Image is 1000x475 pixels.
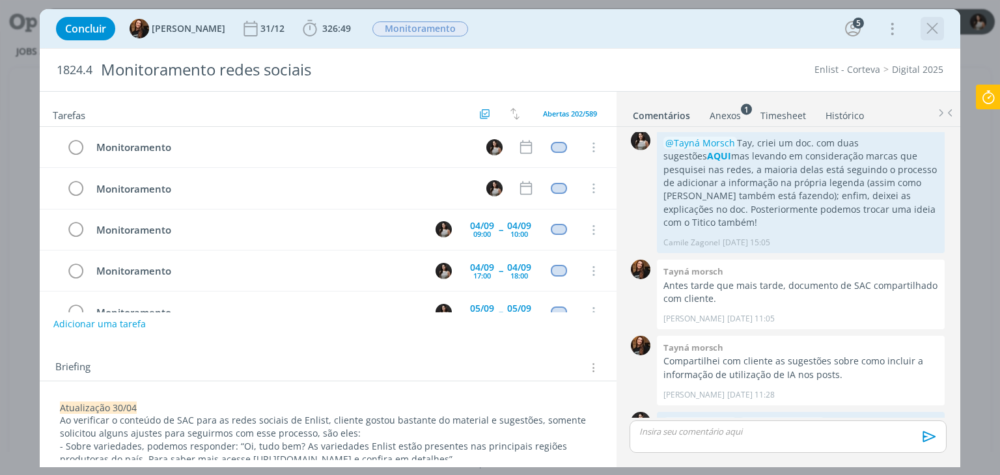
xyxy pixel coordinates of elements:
img: C [436,304,452,320]
p: [PERSON_NAME] [663,389,725,401]
button: C [485,137,505,157]
button: Adicionar uma tarefa [53,312,146,336]
div: 10:00 [510,230,528,238]
span: Tarefas [53,106,85,122]
span: [PERSON_NAME] [152,24,225,33]
div: Monitoramento [90,181,474,197]
p: Antes tarde que mais tarde, documento de SAC compartilhado com cliente. [663,279,938,306]
div: 31/12 [260,24,287,33]
span: [DATE] 11:05 [727,313,775,325]
div: Monitoramento [90,263,423,279]
button: C [485,178,505,198]
img: T [631,336,650,355]
span: Abertas 202/589 [543,109,597,118]
span: Ao verificar o conteúdo de SAC para as redes sociais de Enlist, cliente gostou bastante do materi... [60,414,589,439]
div: 04/09 [470,221,494,230]
div: Monitoramento [90,139,474,156]
img: C [436,263,452,279]
b: Tayná morsch [663,342,723,353]
span: 326:49 [322,22,351,34]
div: 04/09 [470,263,494,272]
a: Digital 2025 [892,63,943,75]
span: -- [499,307,503,316]
button: 326:49 [299,18,354,39]
button: 5 [842,18,863,39]
div: 17:00 [473,272,491,279]
button: T[PERSON_NAME] [130,19,225,38]
a: Timesheet [760,103,807,122]
sup: 1 [741,103,752,115]
img: arrow-down-up.svg [510,108,520,120]
div: 04/09 [507,221,531,230]
button: Concluir [56,17,115,40]
span: -- [499,266,503,275]
div: Anexos [710,109,741,122]
span: Briefing [55,359,90,376]
div: dialog [40,9,960,467]
button: C [434,261,454,280]
p: Tay, criei um doc. com duas sugestões mas levando em consideração marcas que pesquisei nas redes,... [663,137,938,230]
span: Monitoramento [372,21,468,36]
img: C [631,412,650,431]
div: 5 [853,18,864,29]
div: Monitoramento [90,305,423,321]
span: @Tayná Morsch [665,137,735,149]
a: Enlist - Corteva [814,63,880,75]
span: [DATE] 15:05 [723,237,770,249]
span: - Sobre variedades, podemos responder: “Oi, tudo bem? As variedades Enlist estão presentes nas pr... [60,440,570,465]
span: @[PERSON_NAME] [742,417,823,429]
div: 09:00 [473,230,491,238]
span: -- [499,225,503,234]
div: Monitoramento redes sociais [95,54,568,86]
span: Atualização 30/04 [60,401,137,414]
img: T [631,260,650,279]
img: T [130,19,149,38]
p: Camile Zagonel [663,237,720,249]
a: AQUI [707,150,731,162]
div: 04/09 [507,263,531,272]
div: 18:00 [510,272,528,279]
span: Concluir [65,23,106,34]
a: Histórico [825,103,865,122]
a: Comentários [632,103,691,122]
b: Tayná morsch [663,265,723,277]
span: 1824.4 [57,63,92,77]
button: C [434,302,454,321]
p: [PERSON_NAME] [663,313,725,325]
img: C [486,139,503,156]
button: C [434,220,454,239]
div: 05/09 [470,304,494,313]
p: Compartilhei com cliente as sugestões sobre como incluir a informação de utilização de IA nos posts. [663,355,938,381]
span: [DATE] 11:28 [727,389,775,401]
img: C [631,131,650,150]
span: @Tayná Morsch [665,417,735,429]
div: 05/09 [507,304,531,313]
img: C [436,221,452,238]
div: Monitoramento [90,222,423,238]
img: C [486,180,503,197]
button: Monitoramento [372,21,469,37]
